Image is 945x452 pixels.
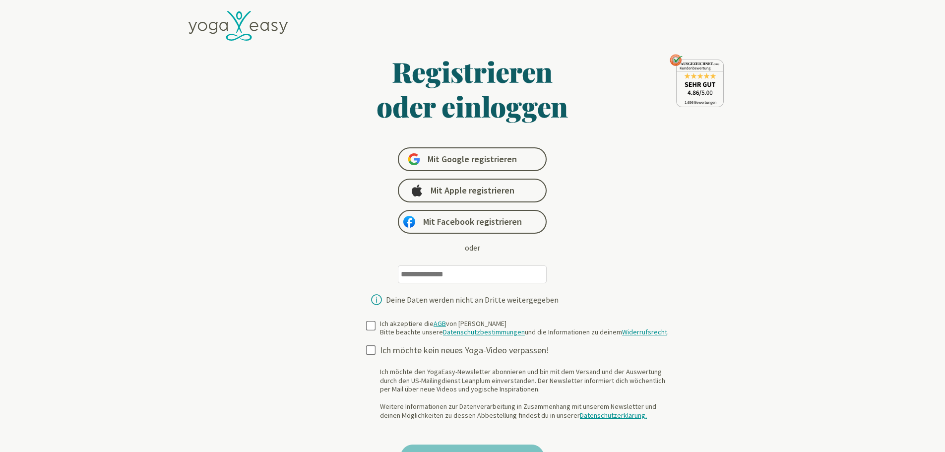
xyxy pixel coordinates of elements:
a: Mit Facebook registrieren [398,210,547,234]
span: Mit Facebook registrieren [423,216,522,228]
div: Ich möchte den YogaEasy-Newsletter abonnieren und bin mit dem Versand und der Auswertung durch de... [380,368,677,420]
div: Ich akzeptiere die von [PERSON_NAME] Bitte beachte unsere und die Informationen zu deinem . [380,320,669,337]
div: Deine Daten werden nicht an Dritte weitergegeben [386,296,559,304]
span: Mit Apple registrieren [431,185,514,196]
a: Datenschutzerklärung. [580,411,647,420]
div: Ich möchte kein neues Yoga-Video verpassen! [380,345,677,356]
a: Mit Apple registrieren [398,179,547,202]
div: oder [465,242,480,254]
h1: Registrieren oder einloggen [281,54,665,124]
img: ausgezeichnet_seal.png [670,54,724,107]
a: Datenschutzbestimmungen [443,327,525,336]
span: Mit Google registrieren [428,153,517,165]
a: AGB [434,319,446,328]
a: Mit Google registrieren [398,147,547,171]
a: Widerrufsrecht [622,327,667,336]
